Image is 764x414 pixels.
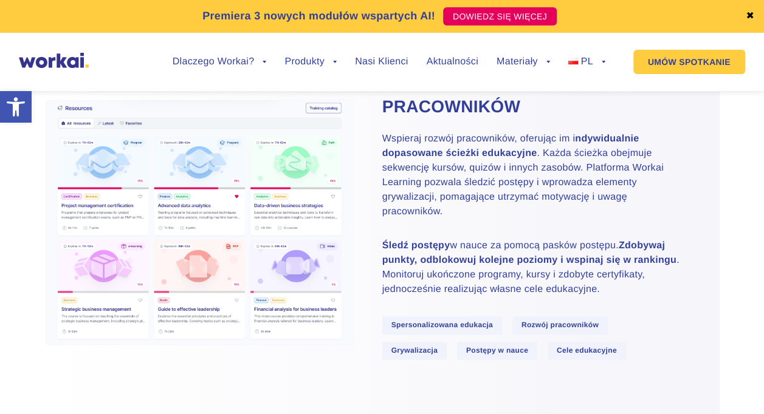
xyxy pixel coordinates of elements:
span: Postępy w nauce [457,342,537,359]
p: w nauce za pomocą pasków postępu. . Monitoruj ukończone programy, kursy i zdobyte certyfikaty, je... [382,239,689,297]
iframe: Popup CTA [6,310,334,408]
p: Premiera 3 nowych modułów wspartych AI! [202,8,435,24]
span: Grywalizacja [382,342,447,359]
a: Materiały [497,57,550,67]
strong: Śledź postępy [382,240,450,251]
a: ✖ [746,12,754,21]
a: Aktualności [426,57,478,67]
span: Spersonalizowana edukacja [382,316,502,334]
a: Nasi Klienci [355,57,408,67]
span: Cele edukacyjne [548,342,626,359]
a: Produkty [284,57,337,67]
p: Wspieraj rozwój pracowników, oferując im i . Każda ścieżka obejmuje sekwencję kursów, quizów i in... [382,132,689,219]
span: Rozwój pracowników [512,316,608,334]
span: PL [580,56,593,67]
a: DOWIEDZ SIĘ WIĘCEJ [443,7,557,25]
a: UMÓW SPOTKANIE [633,50,745,74]
a: Dlaczego Workai? [173,57,267,67]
